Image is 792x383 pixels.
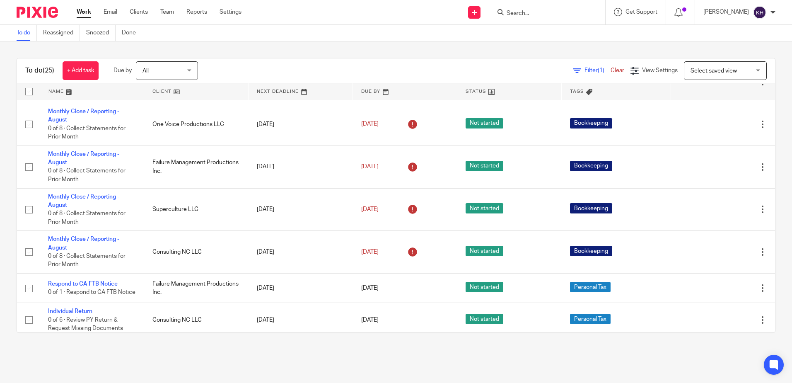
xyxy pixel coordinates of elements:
h1: To do [25,66,54,75]
span: 0 of 8 · Collect Statements for Prior Month [48,126,126,140]
a: Clients [130,8,148,16]
span: Not started [466,203,503,213]
a: Email [104,8,117,16]
a: Reports [186,8,207,16]
td: [DATE] [249,145,353,188]
td: Failure Management Productions Inc. [144,274,249,303]
span: 0 of 6 · Review PY Return & Request Missing Documents [48,317,123,332]
td: [DATE] [249,103,353,145]
span: 0 of 8 · Collect Statements for Prior Month [48,253,126,268]
a: Reassigned [43,25,80,41]
span: Personal Tax [570,282,611,292]
a: Snoozed [86,25,116,41]
td: Consulting NC LLC [144,303,249,337]
td: Consulting NC LLC [144,231,249,274]
a: Monthly Close / Reporting - August [48,236,119,250]
a: Respond to CA FTB Notice [48,281,118,287]
a: Work [77,8,91,16]
span: [DATE] [361,317,379,323]
td: Superculture LLC [144,188,249,231]
a: Clear [611,68,624,73]
span: Bookkeeping [570,118,612,128]
a: Monthly Close / Reporting - August [48,109,119,123]
td: One Voice Productions LLC [144,103,249,145]
p: [PERSON_NAME] [703,8,749,16]
span: (25) [43,67,54,74]
span: [DATE] [361,121,379,127]
span: Not started [466,118,503,128]
span: Bookkeeping [570,246,612,256]
a: Settings [220,8,241,16]
span: Not started [466,246,503,256]
span: 0 of 8 · Collect Statements for Prior Month [48,168,126,183]
span: Tags [570,89,584,94]
img: svg%3E [753,6,766,19]
a: To do [17,25,37,41]
td: [DATE] [249,274,353,303]
td: Failure Management Productions Inc. [144,145,249,188]
span: [DATE] [361,285,379,291]
span: Not started [466,161,503,171]
a: Monthly Close / Reporting - August [48,194,119,208]
span: Not started [466,282,503,292]
span: Bookkeeping [570,161,612,171]
a: Team [160,8,174,16]
img: Pixie [17,7,58,18]
span: Filter [584,68,611,73]
span: 0 of 8 · Collect Statements for Prior Month [48,211,126,225]
td: [DATE] [249,303,353,337]
span: Not started [466,314,503,324]
a: + Add task [63,61,99,80]
span: (1) [598,68,604,73]
span: Select saved view [691,68,737,74]
span: [DATE] [361,164,379,170]
span: [DATE] [361,249,379,255]
span: Personal Tax [570,314,611,324]
a: Done [122,25,142,41]
span: Bookkeeping [570,203,612,213]
td: [DATE] [249,188,353,231]
input: Search [506,10,580,17]
td: [DATE] [249,231,353,274]
a: Monthly Close / Reporting - August [48,151,119,165]
span: [DATE] [361,206,379,212]
span: Get Support [625,9,657,15]
span: All [142,68,149,74]
span: 0 of 1 · Respond to CA FTB Notice [48,289,135,295]
span: View Settings [642,68,678,73]
a: Individual Return [48,308,92,314]
p: Due by [113,66,132,75]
